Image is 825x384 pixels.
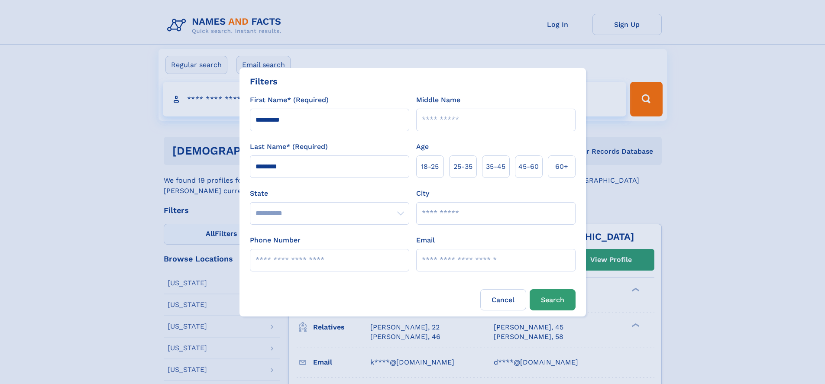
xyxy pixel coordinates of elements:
label: Cancel [480,289,526,310]
span: 25‑35 [453,161,472,172]
label: State [250,188,409,199]
button: Search [530,289,576,310]
label: Email [416,235,435,245]
span: 35‑45 [486,161,505,172]
label: Last Name* (Required) [250,142,328,152]
div: Filters [250,75,278,88]
label: First Name* (Required) [250,95,329,105]
span: 60+ [555,161,568,172]
label: Age [416,142,429,152]
label: City [416,188,429,199]
label: Phone Number [250,235,301,245]
label: Middle Name [416,95,460,105]
span: 45‑60 [518,161,539,172]
span: 18‑25 [421,161,439,172]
